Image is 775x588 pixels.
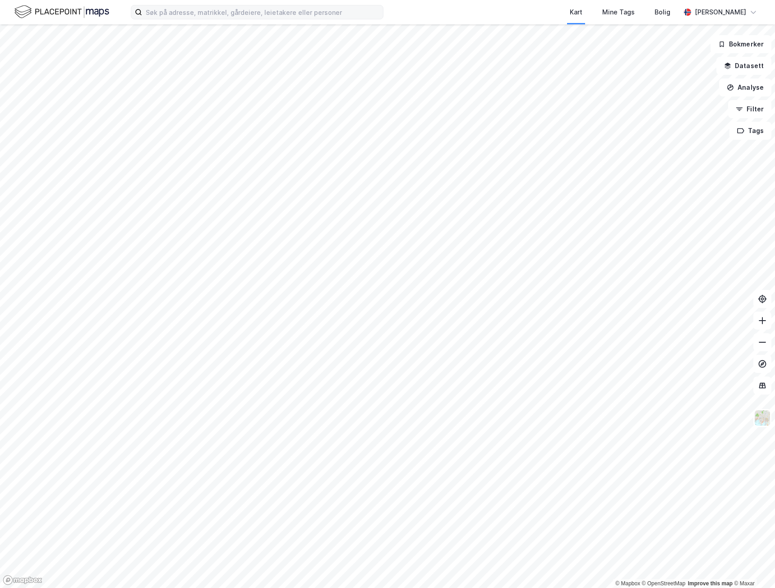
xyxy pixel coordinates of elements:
[142,5,383,19] input: Søk på adresse, matrikkel, gårdeiere, leietakere eller personer
[728,100,771,118] button: Filter
[602,7,635,18] div: Mine Tags
[615,580,640,587] a: Mapbox
[710,35,771,53] button: Bokmerker
[570,7,582,18] div: Kart
[754,409,771,427] img: Z
[688,580,733,587] a: Improve this map
[695,7,746,18] div: [PERSON_NAME]
[716,57,771,75] button: Datasett
[719,78,771,96] button: Analyse
[642,580,686,587] a: OpenStreetMap
[729,122,771,140] button: Tags
[14,4,109,20] img: logo.f888ab2527a4732fd821a326f86c7f29.svg
[3,575,42,585] a: Mapbox homepage
[655,7,670,18] div: Bolig
[730,545,775,588] iframe: Chat Widget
